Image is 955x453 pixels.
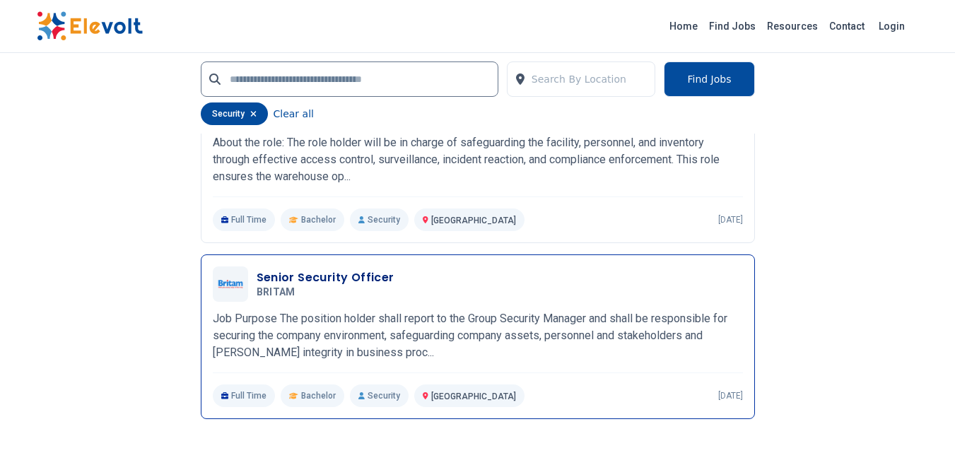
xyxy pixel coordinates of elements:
span: Bachelor [301,390,336,401]
a: Resources [761,15,824,37]
p: [DATE] [718,214,743,225]
p: Job Purpose The position holder shall report to the Group Security Manager and shall be responsib... [213,310,743,361]
a: Contact [824,15,870,37]
p: [DATE] [718,390,743,401]
span: [GEOGRAPHIC_DATA] [431,216,516,225]
span: BRITAM [257,286,295,299]
iframe: Chat Widget [884,385,955,453]
img: Elevolt [37,11,143,41]
p: Security [350,208,409,231]
span: Bachelor [301,214,336,225]
p: Security [350,384,409,407]
p: About the role: The role holder will be in charge of safeguarding the facility, personnel, and in... [213,134,743,185]
button: Clear all [274,102,314,125]
a: Greenlight PlanetSecurity And Compliance Lead [GEOGRAPHIC_DATA]Greenlight PlanetAbout the role: T... [213,90,743,231]
h3: Senior Security Officer [257,269,394,286]
p: Full Time [213,384,276,407]
button: Find Jobs [664,61,754,97]
a: Home [664,15,703,37]
div: security [201,102,268,125]
a: Find Jobs [703,15,761,37]
p: Full Time [213,208,276,231]
a: Login [870,12,913,40]
img: BRITAM [216,280,245,289]
span: [GEOGRAPHIC_DATA] [431,392,516,401]
a: BRITAMSenior Security OfficerBRITAMJob Purpose The position holder shall report to the Group Secu... [213,266,743,407]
